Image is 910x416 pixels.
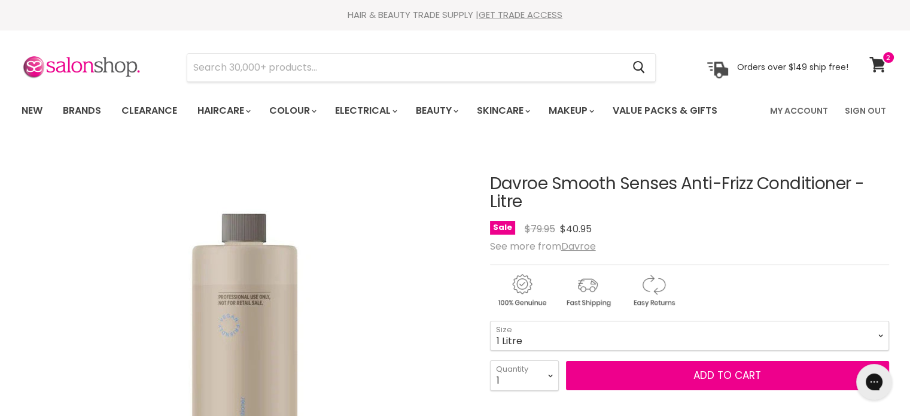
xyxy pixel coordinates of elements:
a: Skincare [468,98,537,123]
button: Add to cart [566,361,889,391]
span: $40.95 [560,222,592,236]
div: HAIR & BEAUTY TRADE SUPPLY | [7,9,904,21]
ul: Main menu [13,93,745,128]
a: GET TRADE ACCESS [479,8,562,21]
a: Brands [54,98,110,123]
img: returns.gif [622,272,685,309]
button: Search [623,54,655,81]
img: genuine.gif [490,272,553,309]
a: Clearance [112,98,186,123]
nav: Main [7,93,904,128]
a: Makeup [540,98,601,123]
a: Haircare [188,98,258,123]
a: Beauty [407,98,465,123]
a: Davroe [561,239,596,253]
span: Add to cart [693,368,761,382]
select: Quantity [490,360,559,390]
img: shipping.gif [556,272,619,309]
iframe: Gorgias live chat messenger [850,360,898,404]
span: $79.95 [525,222,555,236]
p: Orders over $149 ship free! [737,62,848,72]
a: Electrical [326,98,404,123]
a: New [13,98,51,123]
h1: Davroe Smooth Senses Anti-Frizz Conditioner - Litre [490,175,889,212]
span: Sale [490,221,515,235]
input: Search [187,54,623,81]
span: See more from [490,239,596,253]
a: Sign Out [838,98,893,123]
form: Product [187,53,656,82]
a: Colour [260,98,324,123]
a: Value Packs & Gifts [604,98,726,123]
a: My Account [763,98,835,123]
